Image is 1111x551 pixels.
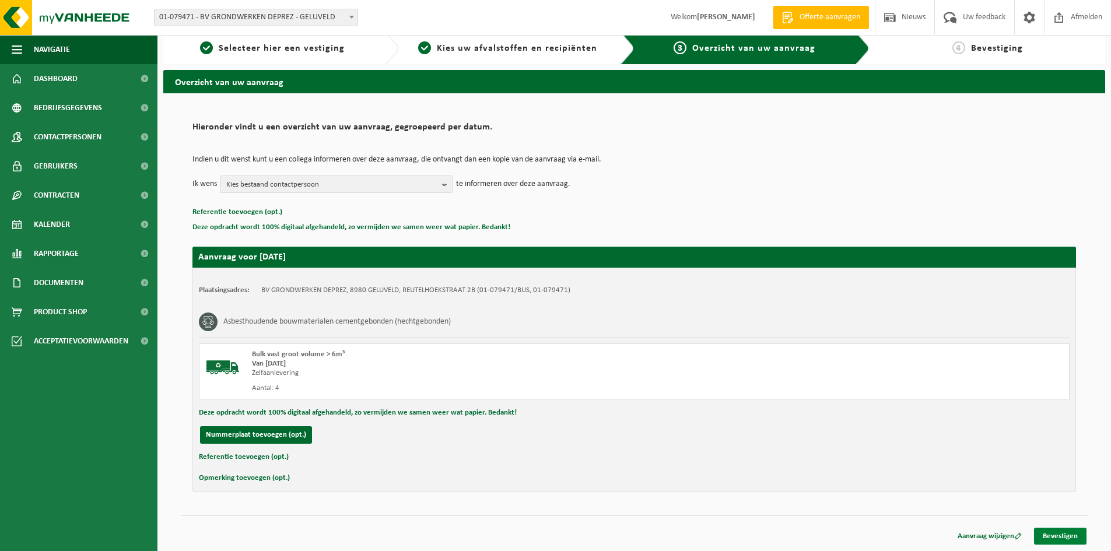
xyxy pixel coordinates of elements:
[199,286,250,294] strong: Plaatsingsadres:
[34,268,83,297] span: Documenten
[198,252,286,262] strong: Aanvraag voor [DATE]
[163,70,1105,93] h2: Overzicht van uw aanvraag
[949,528,1031,545] a: Aanvraag wijzigen
[34,93,102,122] span: Bedrijfsgegevens
[34,35,70,64] span: Navigatie
[34,181,79,210] span: Contracten
[971,44,1023,53] span: Bevestiging
[34,122,101,152] span: Contactpersonen
[797,12,863,23] span: Offerte aanvragen
[34,327,128,356] span: Acceptatievoorwaarden
[192,205,282,220] button: Referentie toevoegen (opt.)
[34,152,78,181] span: Gebruikers
[697,13,755,22] strong: [PERSON_NAME]
[192,220,510,235] button: Deze opdracht wordt 100% digitaal afgehandeld, zo vermijden we samen weer wat papier. Bedankt!
[437,44,597,53] span: Kies uw afvalstoffen en recipiënten
[405,41,611,55] a: 2Kies uw afvalstoffen en recipiënten
[34,239,79,268] span: Rapportage
[154,9,358,26] span: 01-079471 - BV GRONDWERKEN DEPREZ - GELUVELD
[192,156,1076,164] p: Indien u dit wenst kunt u een collega informeren over deze aanvraag, die ontvangt dan een kopie v...
[952,41,965,54] span: 4
[200,41,213,54] span: 1
[169,41,376,55] a: 1Selecteer hier een vestiging
[34,64,78,93] span: Dashboard
[192,176,217,193] p: Ik wens
[199,471,290,486] button: Opmerking toevoegen (opt.)
[1034,528,1087,545] a: Bevestigen
[192,122,1076,138] h2: Hieronder vindt u een overzicht van uw aanvraag, gegroepeerd per datum.
[252,368,681,378] div: Zelfaanlevering
[261,286,570,295] td: BV GRONDWERKEN DEPREZ, 8980 GELUVELD, REUTELHOEKSTRAAT 2B (01-079471/BUS, 01-079471)
[692,44,815,53] span: Overzicht van uw aanvraag
[252,350,345,358] span: Bulk vast groot volume > 6m³
[199,405,517,420] button: Deze opdracht wordt 100% digitaal afgehandeld, zo vermijden we samen weer wat papier. Bedankt!
[773,6,869,29] a: Offerte aanvragen
[456,176,570,193] p: te informeren over deze aanvraag.
[34,297,87,327] span: Product Shop
[226,176,437,194] span: Kies bestaand contactpersoon
[220,176,453,193] button: Kies bestaand contactpersoon
[205,350,240,385] img: BL-SO-LV.png
[155,9,358,26] span: 01-079471 - BV GRONDWERKEN DEPREZ - GELUVELD
[200,426,312,444] button: Nummerplaat toevoegen (opt.)
[219,44,345,53] span: Selecteer hier een vestiging
[674,41,686,54] span: 3
[199,450,289,465] button: Referentie toevoegen (opt.)
[418,41,431,54] span: 2
[223,313,451,331] h3: Asbesthoudende bouwmaterialen cementgebonden (hechtgebonden)
[252,360,286,367] strong: Van [DATE]
[252,384,681,393] div: Aantal: 4
[34,210,70,239] span: Kalender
